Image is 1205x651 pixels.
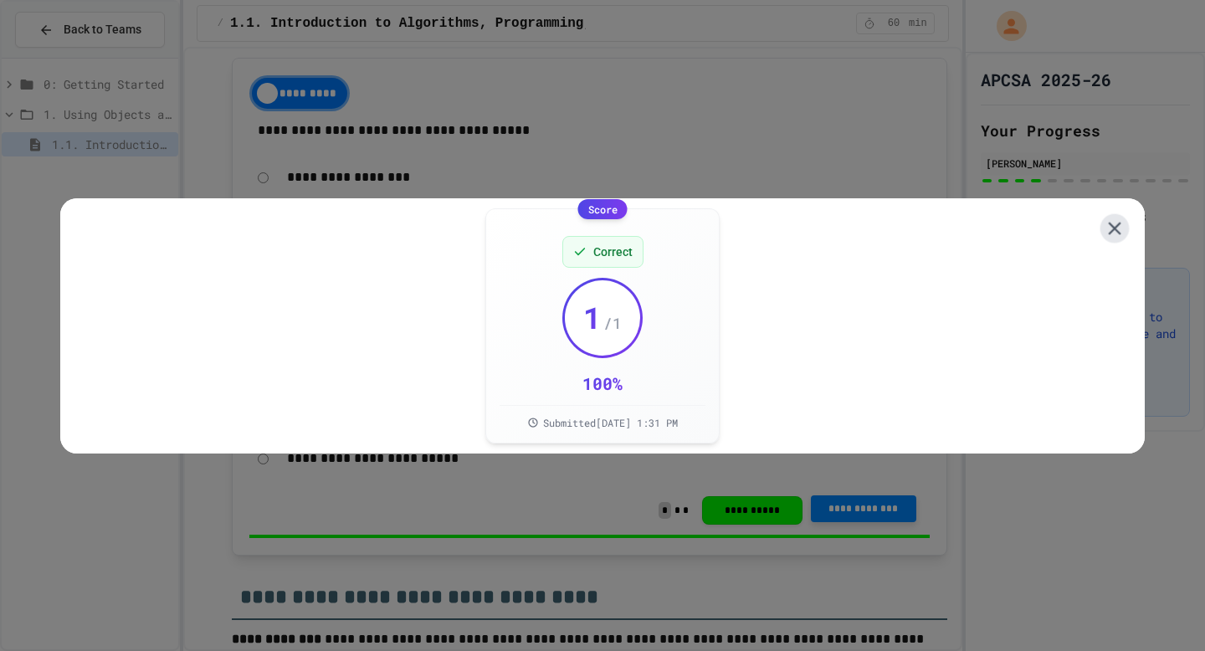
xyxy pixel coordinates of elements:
span: Submitted [DATE] 1:31 PM [543,416,678,429]
div: 100 % [582,372,623,395]
span: 1 [583,300,602,334]
span: / 1 [603,311,622,335]
div: Score [578,199,628,219]
span: Correct [593,243,633,260]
